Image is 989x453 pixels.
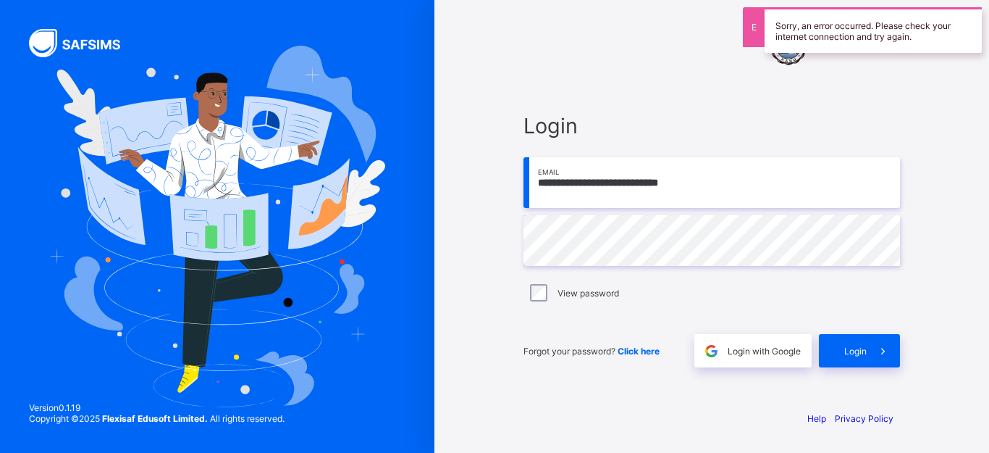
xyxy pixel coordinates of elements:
[844,346,867,357] span: Login
[765,7,982,53] div: Sorry, an error occurred. Please check your internet connection and try again.
[807,413,826,424] a: Help
[29,413,285,424] span: Copyright © 2025 All rights reserved.
[102,413,208,424] strong: Flexisaf Edusoft Limited.
[523,346,660,357] span: Forgot your password?
[29,402,285,413] span: Version 0.1.19
[49,46,386,408] img: Hero Image
[29,29,138,57] img: SAFSIMS Logo
[728,346,801,357] span: Login with Google
[618,346,660,357] a: Click here
[835,413,893,424] a: Privacy Policy
[703,343,720,360] img: google.396cfc9801f0270233282035f929180a.svg
[557,288,619,299] label: View password
[523,113,900,138] span: Login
